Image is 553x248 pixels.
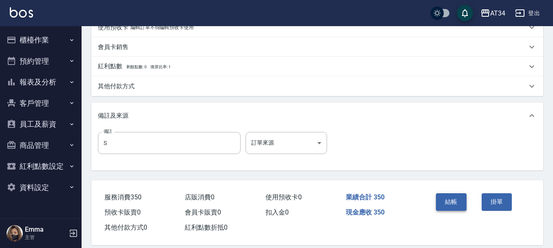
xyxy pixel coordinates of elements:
[265,208,289,216] span: 扣入金 0
[91,37,543,57] div: 會員卡銷售
[91,103,543,129] div: 備註及來源
[3,51,78,72] button: 預約管理
[436,193,467,210] button: 結帳
[150,65,171,69] span: 換算比率: 1
[3,135,78,156] button: 商品管理
[3,93,78,114] button: 客戶管理
[104,208,141,216] span: 預收卡販賣 0
[91,76,543,96] div: 其他付款方式
[265,193,302,201] span: 使用預收卡 0
[91,57,543,76] div: 紅利點數剩餘點數: 0換算比率: 1
[3,177,78,198] button: 資料設定
[482,193,512,210] button: 掛單
[346,208,385,216] span: 現金應收 350
[185,208,221,216] span: 會員卡販賣 0
[104,128,112,134] label: 備註
[104,193,142,201] span: 服務消費 350
[131,23,194,32] p: 編輯訂單不得編輯預收卡使用
[25,226,66,234] h5: Emma
[185,223,228,231] span: 紅利點數折抵 0
[346,193,385,201] span: 業績合計 350
[104,223,147,231] span: 其他付款方式 0
[91,18,543,37] div: 使用預收卡編輯訂單不得編輯預收卡使用
[512,6,543,21] button: 登出
[98,82,135,91] p: 其他付款方式
[126,65,147,69] span: 剩餘點數: 0
[98,23,128,32] p: 使用預收卡
[3,29,78,51] button: 櫃檯作業
[457,5,473,21] button: save
[490,8,505,18] div: AT34
[98,112,128,120] p: 備註及來源
[3,71,78,93] button: 報表及分析
[477,5,509,22] button: AT34
[7,225,23,241] img: Person
[98,43,128,51] p: 會員卡銷售
[3,156,78,177] button: 紅利點數設定
[98,62,171,71] p: 紅利點數
[185,193,215,201] span: 店販消費 0
[3,114,78,135] button: 員工及薪資
[25,234,66,241] p: 主管
[10,7,33,18] img: Logo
